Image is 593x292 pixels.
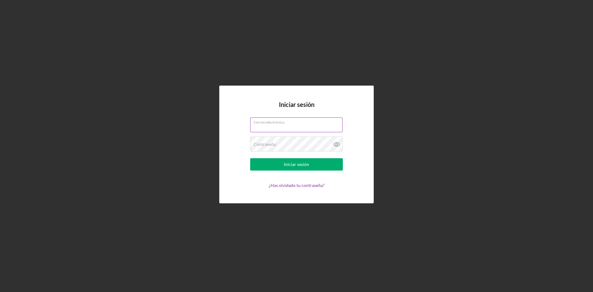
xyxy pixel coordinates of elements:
[254,142,276,147] font: Contraseña
[254,120,284,125] font: Correo electrónico
[284,162,309,167] font: Iniciar sesión
[279,101,314,108] font: Iniciar sesión
[269,183,325,188] a: ¿Has olvidado tu contraseña?
[250,158,343,171] button: Iniciar sesión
